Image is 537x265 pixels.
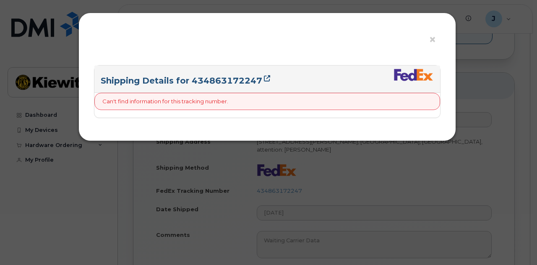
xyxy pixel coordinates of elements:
img: fedex-bc01427081be8802e1fb5a1adb1132915e58a0589d7a9405a0dcbe1127be6add.png [394,68,434,81]
iframe: Messenger Launcher [501,228,531,259]
p: Can't find information for this tracking number. [102,97,228,105]
a: Shipping Details for 434863172247 [101,76,270,86]
button: × [429,34,441,46]
span: × [429,32,436,47]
